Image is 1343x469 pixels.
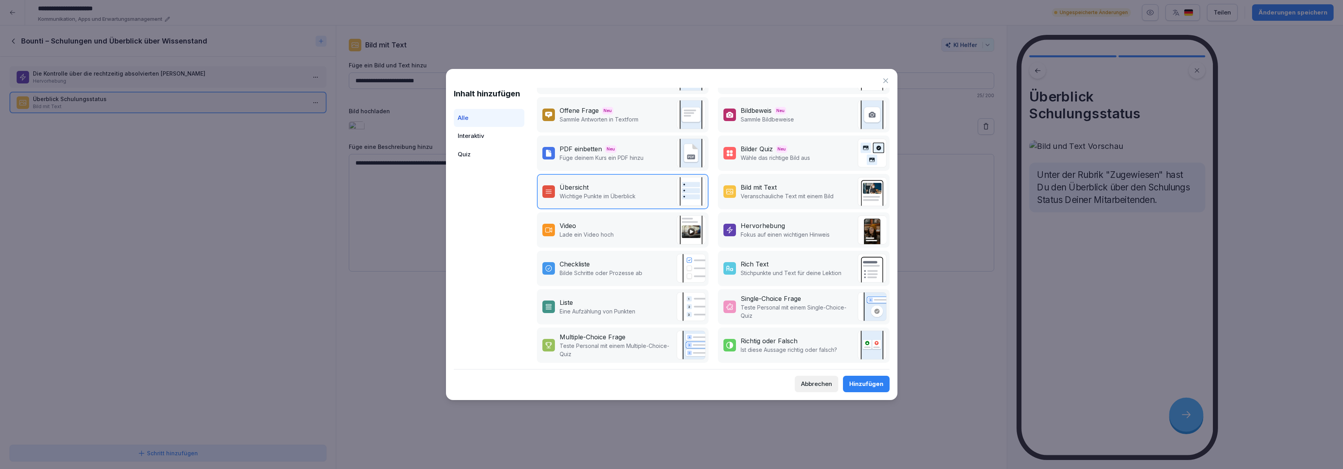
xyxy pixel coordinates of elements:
div: Interaktiv [454,127,524,145]
div: Single-Choice Frage [741,294,801,303]
img: image_upload.svg [857,100,886,129]
div: Bild mit Text [741,183,777,192]
p: Fokus auf einen wichtigen Hinweis [741,230,830,239]
img: richtext.svg [857,254,886,283]
img: callout.png [857,215,886,244]
p: Eine Aufzählung von Punkten [560,307,635,315]
img: single_choice_quiz.svg [857,292,886,321]
p: Stichpunkte und Text für deine Lektion [741,269,841,277]
h1: Inhalt hinzufügen [454,88,524,100]
span: Neu [776,145,787,153]
p: Veranschauliche Text mit einem Bild [741,192,834,200]
p: Ist diese Aussage richtig oder falsch? [741,346,837,354]
span: Neu [605,145,616,153]
button: Abbrechen [795,376,838,392]
button: Hinzufügen [843,376,890,392]
img: quiz.svg [676,331,705,360]
span: Neu [775,107,786,114]
p: Sammle Antworten in Textform [560,115,638,123]
div: Multiple-Choice Frage [560,332,625,342]
div: Offene Frage [560,106,599,115]
span: Neu [602,107,613,114]
img: image_quiz.svg [857,139,886,168]
p: Lade ein Video hoch [560,230,614,239]
div: Quiz [454,145,524,164]
img: true_false.svg [857,331,886,360]
p: Wichtige Punkte im Überblick [560,192,636,200]
img: overview.svg [676,177,705,206]
p: Teste Personal mit einem Single-Choice-Quiz [741,303,854,320]
p: Teste Personal mit einem Multiple-Choice-Quiz [560,342,672,358]
div: Übersicht [560,183,589,192]
p: Füge deinem Kurs ein PDF hinzu [560,154,643,162]
p: Sammle Bildbeweise [741,115,794,123]
div: Bildbeweis [741,106,772,115]
div: PDF einbetten [560,144,602,154]
img: list.svg [676,292,705,321]
img: pdf_embed.svg [676,139,705,168]
div: Rich Text [741,259,768,269]
div: Abbrechen [801,380,832,388]
p: Wähle das richtige Bild aus [741,154,810,162]
div: Alle [454,109,524,127]
div: Video [560,221,576,230]
div: Checkliste [560,259,590,269]
img: text_image.png [857,177,886,206]
div: Richtig oder Falsch [741,336,797,346]
div: Hervorhebung [741,221,785,230]
div: Liste [560,298,573,307]
img: video.png [676,215,705,244]
div: Hinzufügen [849,380,883,388]
img: text_response.svg [676,100,705,129]
div: Bilder Quiz [741,144,773,154]
p: Bilde Schritte oder Prozesse ab [560,269,642,277]
img: checklist.svg [676,254,705,283]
